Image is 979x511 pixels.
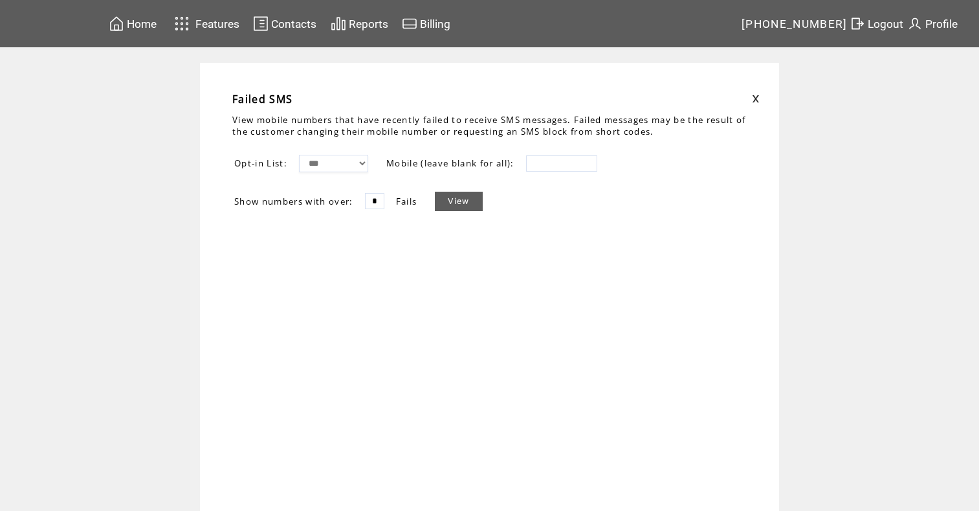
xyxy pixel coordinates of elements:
img: chart.svg [331,16,346,32]
span: Profile [925,17,958,30]
img: profile.svg [907,16,923,32]
span: Mobile (leave blank for all): [386,157,514,169]
a: Reports [329,14,390,34]
a: View [435,192,482,211]
a: Home [107,14,159,34]
span: Fails [396,196,417,207]
span: Opt-in List: [234,157,287,169]
span: [PHONE_NUMBER] [742,17,848,30]
span: Home [127,17,157,30]
img: features.svg [171,13,193,34]
a: Billing [400,14,452,34]
a: Features [169,11,242,36]
span: View mobile numbers that have recently failed to receive SMS messages. Failed messages may be the... [232,114,746,137]
span: Billing [420,17,450,30]
span: Features [195,17,239,30]
a: Logout [848,14,905,34]
img: creidtcard.svg [402,16,417,32]
img: exit.svg [850,16,865,32]
a: Contacts [251,14,318,34]
img: contacts.svg [253,16,269,32]
a: Profile [905,14,960,34]
span: Show numbers with over: [234,196,353,207]
span: Failed SMS [232,92,292,106]
img: home.svg [109,16,124,32]
span: Reports [349,17,388,30]
span: Contacts [271,17,316,30]
span: Logout [868,17,903,30]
